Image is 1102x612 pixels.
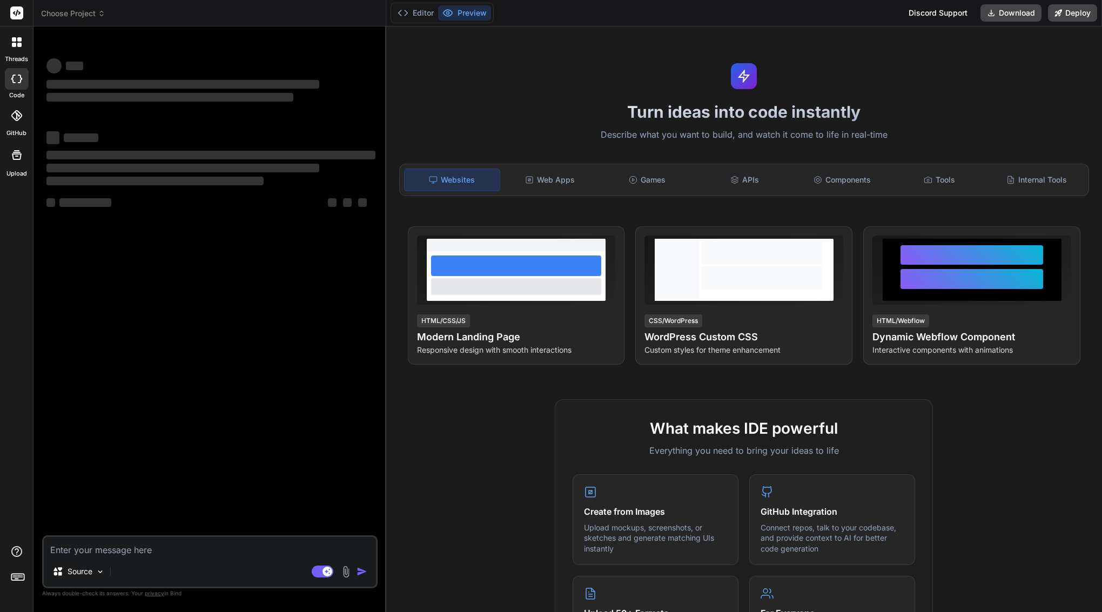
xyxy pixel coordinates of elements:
p: Describe what you want to build, and watch it come to life in real-time [393,128,1096,142]
p: Interactive components with animations [872,345,1071,355]
h4: Create from Images [584,505,727,518]
div: Games [600,169,695,191]
div: Components [794,169,889,191]
span: ‌ [358,198,367,207]
span: ‌ [46,58,62,73]
span: ‌ [46,80,319,89]
h1: Turn ideas into code instantly [393,102,1096,122]
span: ‌ [328,198,337,207]
label: threads [5,55,28,64]
p: Source [68,566,92,577]
button: Download [980,4,1041,22]
p: Everything you need to bring your ideas to life [573,444,915,457]
h4: WordPress Custom CSS [644,329,843,345]
label: code [9,91,24,100]
label: Upload [6,169,27,178]
p: Always double-check its answers. Your in Bind [42,588,378,598]
span: Choose Project [41,8,105,19]
h4: Modern Landing Page [417,329,616,345]
span: ‌ [46,93,293,102]
p: Connect repos, talk to your codebase, and provide context to AI for better code generation [761,522,904,554]
button: Deploy [1048,4,1097,22]
div: Websites [404,169,500,191]
span: ‌ [46,131,59,144]
span: ‌ [46,151,375,159]
p: Custom styles for theme enhancement [644,345,843,355]
span: ‌ [343,198,352,207]
span: ‌ [59,198,111,207]
div: CSS/WordPress [644,314,702,327]
div: HTML/Webflow [872,314,929,327]
img: attachment [340,566,352,578]
button: Editor [393,5,438,21]
span: privacy [145,590,164,596]
div: Tools [892,169,987,191]
div: HTML/CSS/JS [417,314,470,327]
span: ‌ [46,164,319,172]
span: ‌ [46,198,55,207]
label: GitHub [6,129,26,138]
h4: Dynamic Webflow Component [872,329,1071,345]
div: Discord Support [902,4,974,22]
p: Responsive design with smooth interactions [417,345,616,355]
h2: What makes IDE powerful [573,417,915,440]
span: ‌ [46,177,264,185]
div: APIs [697,169,792,191]
img: Pick Models [96,567,105,576]
span: ‌ [64,133,98,142]
div: Internal Tools [989,169,1084,191]
span: ‌ [66,62,83,70]
div: Web Apps [502,169,597,191]
h4: GitHub Integration [761,505,904,518]
p: Upload mockups, screenshots, or sketches and generate matching UIs instantly [584,522,727,554]
button: Preview [438,5,491,21]
img: icon [357,566,367,577]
